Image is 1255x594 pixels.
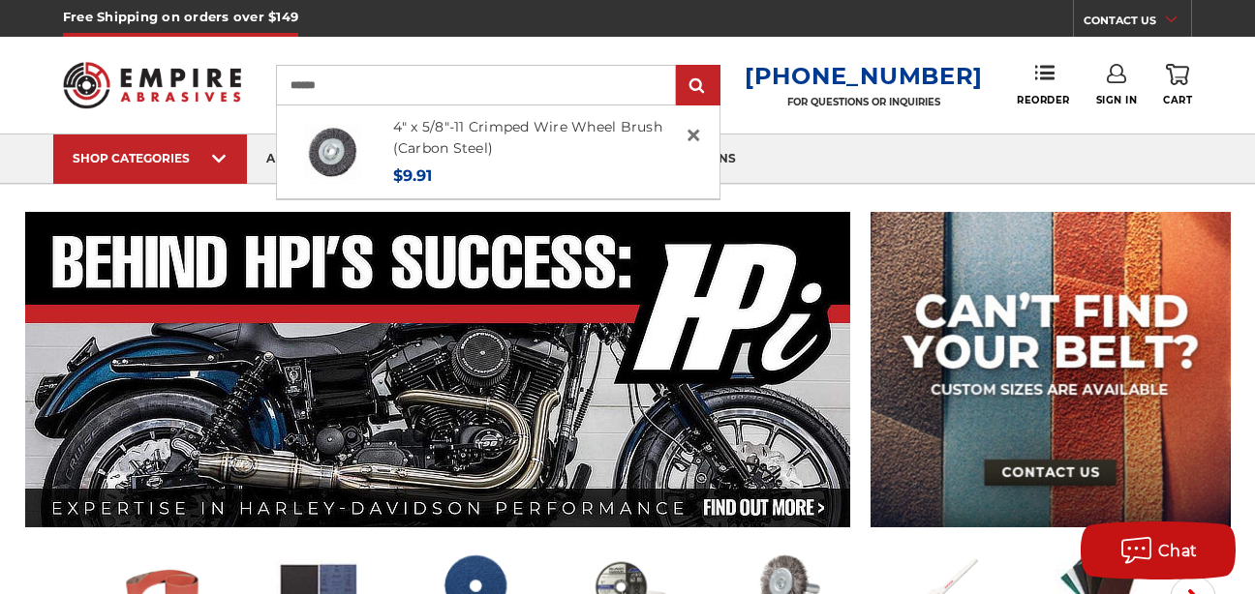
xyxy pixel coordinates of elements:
[745,62,983,90] a: [PHONE_NUMBER]
[1081,521,1236,579] button: Chat
[393,118,662,158] a: 4" x 5/8"-11 Crimped Wire Wheel Brush (Carbon Steel)
[1158,542,1198,560] span: Chat
[871,212,1231,527] img: promo banner for custom belts.
[247,134,348,184] a: about us
[63,50,241,120] img: Empire Abrasives
[1017,94,1070,106] span: Reorder
[678,120,709,151] a: Close
[1084,10,1191,37] a: CONTACT US
[679,67,718,105] input: Submit
[73,151,228,165] div: SHOP CATEGORIES
[299,121,365,183] img: 4" x 5/8"-11 Crimped Wire Wheel Brush (Carbon Steel)
[1096,94,1138,106] span: Sign In
[685,116,702,154] span: ×
[1163,64,1192,106] a: Cart
[1017,64,1070,105] a: Reorder
[745,96,983,108] p: FOR QUESTIONS OR INQUIRIES
[1163,94,1192,106] span: Cart
[393,166,432,185] span: $9.91
[25,212,851,527] img: Banner for an interview featuring Horsepower Inc who makes Harley performance upgrades featured o...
